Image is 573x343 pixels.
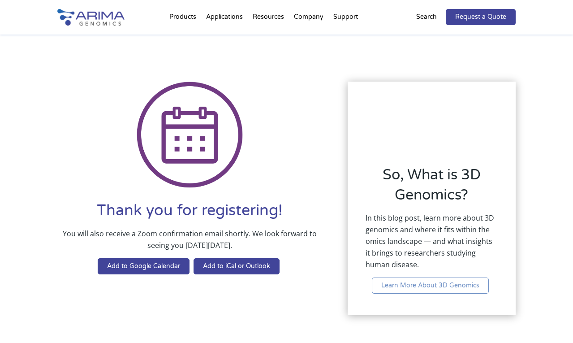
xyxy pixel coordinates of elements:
a: Add to Google Calendar [98,258,190,274]
a: Learn More About 3D Genomics [372,278,489,294]
img: Icon Calendar [137,82,243,188]
p: In this blog post, learn more about 3D genomics and where it fits within the omics landscape — an... [366,212,498,278]
a: Request a Quote [446,9,516,25]
a: Add to iCal or Outlook [194,258,280,274]
p: You will also receive a Zoom confirmation email shortly. We look forward to seeing you [DATE][DATE]. [57,228,322,258]
p: Search [416,11,437,23]
img: Arima-Genomics-logo [57,9,125,26]
h2: So, What is 3D Genomics? [366,165,498,212]
h1: Thank you for registering! [57,200,322,228]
